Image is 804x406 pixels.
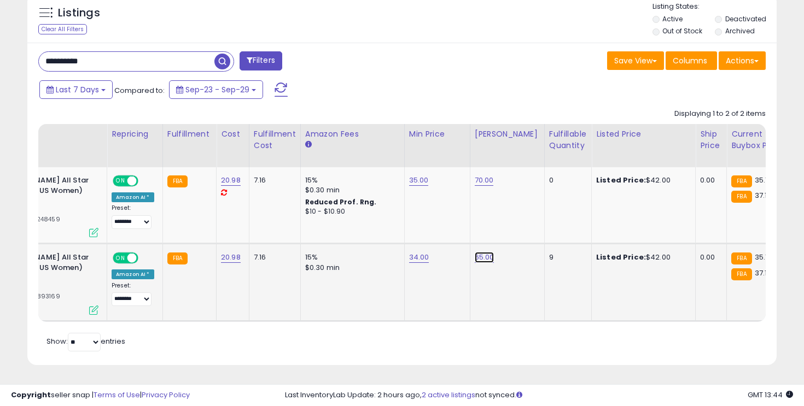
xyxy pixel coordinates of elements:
button: Save View [607,51,664,70]
div: $0.30 min [305,185,396,195]
a: Terms of Use [94,390,140,400]
div: 7.16 [254,252,292,262]
div: 7.16 [254,175,292,185]
a: 20.98 [221,252,241,263]
small: FBA [731,268,751,280]
div: Cost [221,128,244,140]
div: seller snap | | [11,390,190,401]
span: Compared to: [114,85,165,96]
div: Fulfillable Quantity [549,128,587,151]
div: Preset: [112,204,154,229]
span: ON [114,176,127,186]
div: 9 [549,252,583,262]
div: Preset: [112,282,154,307]
label: Archived [725,26,755,36]
span: ON [114,254,127,263]
span: Sep-23 - Sep-29 [185,84,249,95]
h5: Listings [58,5,100,21]
small: FBA [731,175,751,187]
div: Listed Price [596,128,691,140]
span: Last 7 Days [56,84,99,95]
button: Actions [719,51,766,70]
div: Ship Price [700,128,722,151]
small: FBA [731,252,751,264]
span: 35.12 [755,252,772,262]
div: [PERSON_NAME] [475,128,540,140]
div: $42.00 [596,175,687,185]
span: 37.12 [755,268,772,278]
div: 0 [549,175,583,185]
b: Listed Price: [596,252,646,262]
b: Reduced Prof. Rng. [305,197,377,207]
div: Clear All Filters [38,24,87,34]
button: Last 7 Days [39,80,113,99]
small: FBA [167,175,188,187]
small: FBA [167,252,188,264]
button: Sep-23 - Sep-29 [169,80,263,99]
button: Columns [666,51,717,70]
a: 20.98 [221,175,241,186]
span: Columns [673,55,707,66]
a: 35.00 [409,175,429,186]
small: FBA [731,191,751,203]
div: $0.30 min [305,263,396,273]
button: Filters [240,51,282,70]
span: OFF [137,254,154,263]
strong: Copyright [11,390,51,400]
b: Listed Price: [596,175,646,185]
label: Deactivated [725,14,766,23]
a: 2 active listings [422,390,475,400]
p: Listing States: [652,2,777,12]
div: Fulfillment Cost [254,128,296,151]
a: 34.00 [409,252,429,263]
div: Min Price [409,128,465,140]
div: $42.00 [596,252,687,262]
div: 15% [305,175,396,185]
a: Privacy Policy [142,390,190,400]
span: OFF [137,176,154,186]
div: Current Buybox Price [731,128,788,151]
span: 37.12 [755,190,772,201]
span: Show: entries [46,336,125,346]
div: 0.00 [700,175,718,185]
div: Last InventoryLab Update: 2 hours ago, not synced. [285,390,794,401]
div: Amazon AI * [112,192,154,202]
small: Amazon Fees. [305,140,312,150]
span: 2025-10-7 13:44 GMT [748,390,793,400]
div: $10 - $10.90 [305,207,396,216]
span: 35.12 [755,175,772,185]
div: 0.00 [700,252,718,262]
div: Displaying 1 to 2 of 2 items [674,109,766,119]
label: Active [662,14,683,23]
div: Amazon AI * [112,269,154,279]
div: Fulfillment [167,128,212,140]
div: Repricing [112,128,158,140]
div: 15% [305,252,396,262]
a: 70.00 [475,175,494,186]
div: Amazon Fees [305,128,400,140]
label: Out of Stock [662,26,702,36]
a: 65.00 [475,252,494,263]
